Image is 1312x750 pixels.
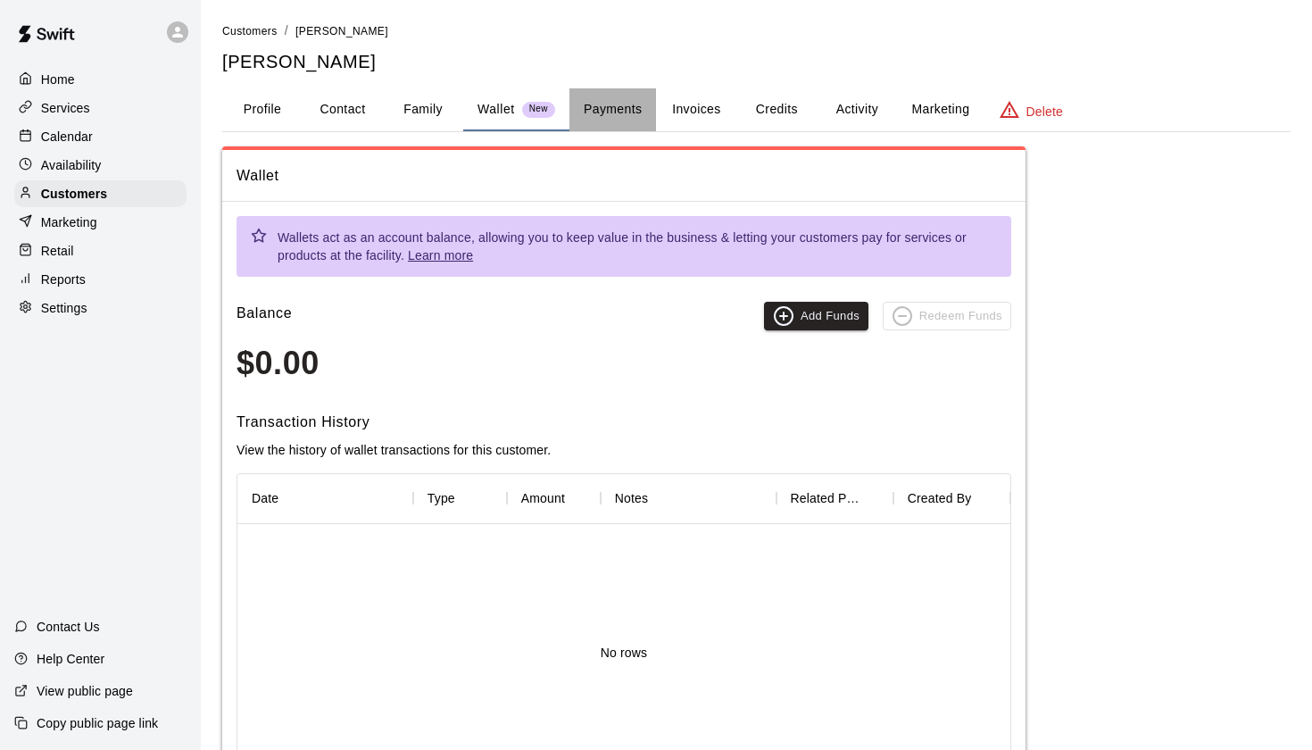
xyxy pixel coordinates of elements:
p: Delete [1026,103,1063,121]
p: Help Center [37,650,104,668]
div: Notes [601,473,776,523]
p: Reports [41,271,86,288]
a: Calendar [14,123,187,150]
p: Marketing [41,213,97,231]
a: Availability [14,152,187,179]
a: Customers [222,23,278,37]
p: Calendar [41,128,93,146]
h3: $0.00 [237,345,1011,382]
a: Services [14,95,187,121]
button: Contact [303,88,383,131]
span: Wallet [237,164,1011,187]
button: Sort [648,486,673,511]
a: Retail [14,237,187,264]
a: Settings [14,295,187,321]
p: View the history of wallet transactions for this customer. [237,441,1011,459]
div: Amount [521,473,565,523]
div: Notes [615,473,648,523]
button: Profile [222,88,303,131]
div: Related Payment ID [791,473,863,523]
button: Family [383,88,463,131]
p: Services [41,99,90,117]
div: Type [413,473,507,523]
p: Retail [41,242,74,260]
button: Sort [278,486,303,511]
button: Marketing [897,88,984,131]
div: Created By [908,473,972,523]
span: New [522,104,555,115]
button: Credits [736,88,817,131]
a: Learn more [408,248,473,262]
button: Sort [863,486,888,511]
li: / [285,21,288,40]
h6: Transaction History [237,411,1011,434]
div: basic tabs example [222,88,1291,131]
p: View public page [37,682,133,700]
p: Wallet [477,100,515,119]
p: Customers [41,185,107,203]
p: Availability [41,156,102,174]
div: Type [428,473,455,523]
h5: [PERSON_NAME] [222,50,1291,74]
div: Wallets act as an account balance, allowing you to keep value in the business & letting your cust... [278,221,997,271]
div: Date [237,473,413,523]
button: Invoices [656,88,736,131]
a: Reports [14,266,187,293]
button: Payments [569,88,656,131]
div: Related Payment ID [776,473,893,523]
p: Contact Us [37,618,100,636]
span: [PERSON_NAME] [295,25,388,37]
button: Add Funds [764,302,868,330]
p: Settings [41,299,87,317]
p: Home [41,71,75,88]
button: Sort [565,486,590,511]
div: Date [252,473,278,523]
div: Amount [507,473,601,523]
button: Sort [455,486,480,511]
nav: breadcrumb [222,21,1291,41]
div: Created By [893,473,1010,523]
p: Copy public page link [37,714,158,732]
h6: Balance [237,302,292,330]
button: Sort [971,486,996,511]
a: Home [14,66,187,93]
a: Customers [14,180,187,207]
button: Activity [817,88,897,131]
a: Marketing [14,209,187,236]
span: Customers [222,25,278,37]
